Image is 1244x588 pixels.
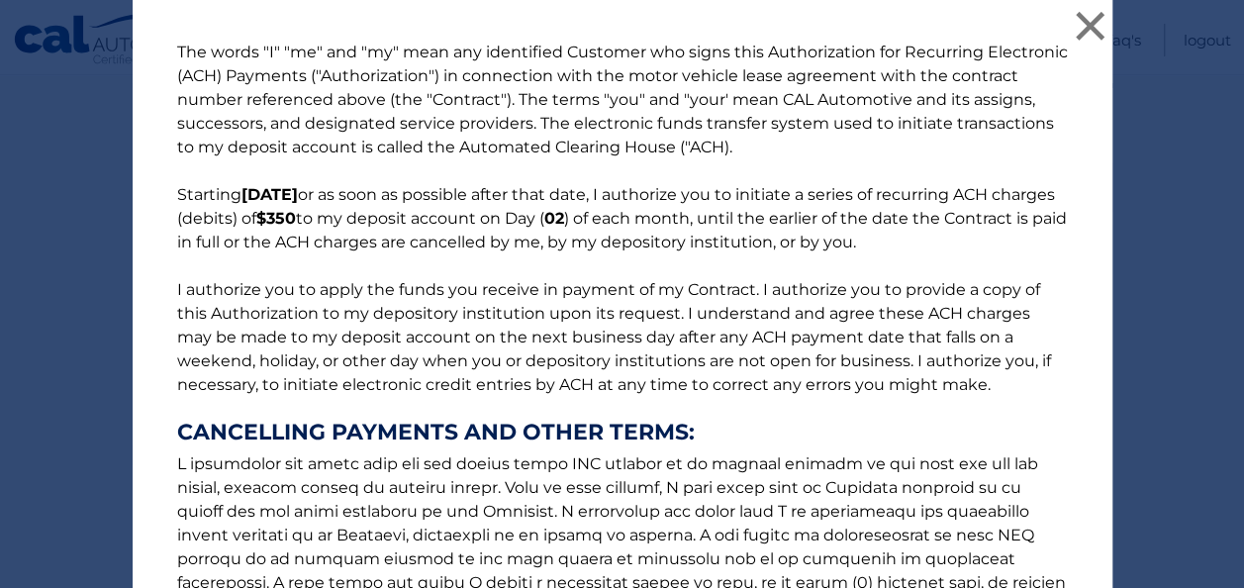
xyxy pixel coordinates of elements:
[1071,6,1110,46] button: ×
[256,209,296,228] b: $350
[241,185,298,204] b: [DATE]
[177,421,1068,444] strong: CANCELLING PAYMENTS AND OTHER TERMS:
[544,209,564,228] b: 02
